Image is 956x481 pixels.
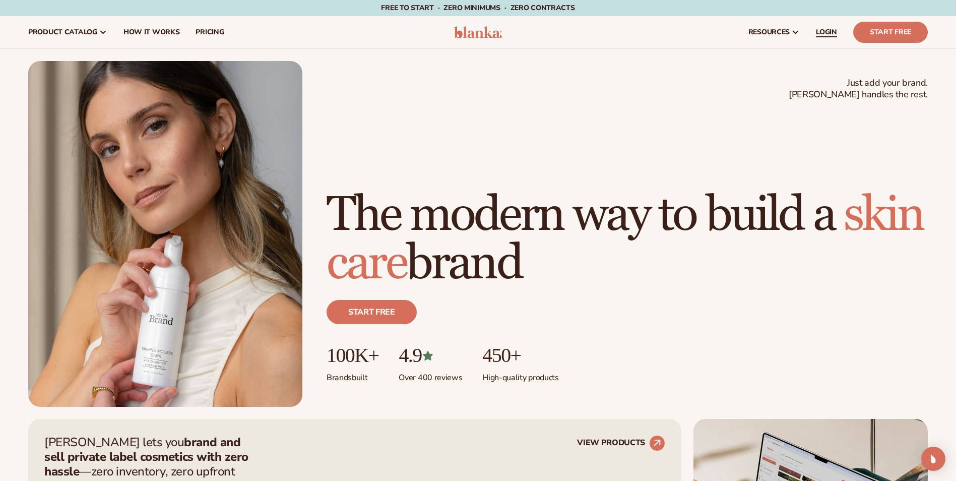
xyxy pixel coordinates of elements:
[399,367,462,383] p: Over 400 reviews
[748,28,790,36] span: resources
[789,77,928,101] span: Just add your brand. [PERSON_NAME] handles the rest.
[327,186,923,293] span: skin care
[454,26,502,38] img: logo
[327,191,928,288] h1: The modern way to build a brand
[28,61,302,407] img: Female holding tanning mousse.
[921,447,945,471] div: Open Intercom Messenger
[28,28,97,36] span: product catalog
[399,344,462,367] p: 4.9
[123,28,180,36] span: How It Works
[381,3,575,13] span: Free to start · ZERO minimums · ZERO contracts
[482,344,558,367] p: 450+
[115,16,188,48] a: How It Works
[482,367,558,383] p: High-quality products
[808,16,845,48] a: LOGIN
[187,16,232,48] a: pricing
[853,22,928,43] a: Start Free
[577,435,665,451] a: VIEW PRODUCTS
[327,300,417,324] a: Start free
[327,344,378,367] p: 100K+
[740,16,808,48] a: resources
[816,28,837,36] span: LOGIN
[327,367,378,383] p: Brands built
[196,28,224,36] span: pricing
[20,16,115,48] a: product catalog
[44,434,248,479] strong: brand and sell private label cosmetics with zero hassle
